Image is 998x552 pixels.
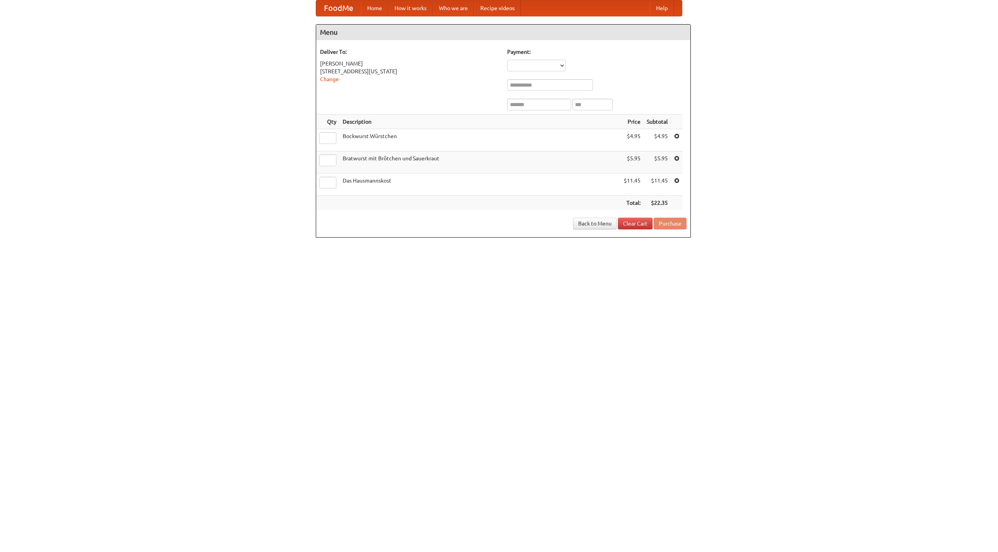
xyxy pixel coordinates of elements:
[621,151,644,174] td: $5.95
[644,151,671,174] td: $5.95
[621,196,644,210] th: Total:
[320,67,499,75] div: [STREET_ADDRESS][US_STATE]
[644,115,671,129] th: Subtotal
[340,151,621,174] td: Bratwurst mit Brötchen und Sauerkraut
[316,115,340,129] th: Qty
[316,25,690,40] h4: Menu
[644,196,671,210] th: $22.35
[340,129,621,151] td: Bockwurst Würstchen
[361,0,388,16] a: Home
[320,48,499,56] h5: Deliver To:
[320,76,339,82] a: Change
[388,0,433,16] a: How it works
[650,0,674,16] a: Help
[644,129,671,151] td: $4.95
[621,174,644,196] td: $11.45
[340,174,621,196] td: Das Hausmannskost
[621,129,644,151] td: $4.95
[573,218,617,229] a: Back to Menu
[644,174,671,196] td: $11.45
[654,218,687,229] button: Purchase
[618,218,653,229] a: Clear Cart
[474,0,521,16] a: Recipe videos
[433,0,474,16] a: Who we are
[316,0,361,16] a: FoodMe
[621,115,644,129] th: Price
[507,48,687,56] h5: Payment:
[340,115,621,129] th: Description
[320,60,499,67] div: [PERSON_NAME]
